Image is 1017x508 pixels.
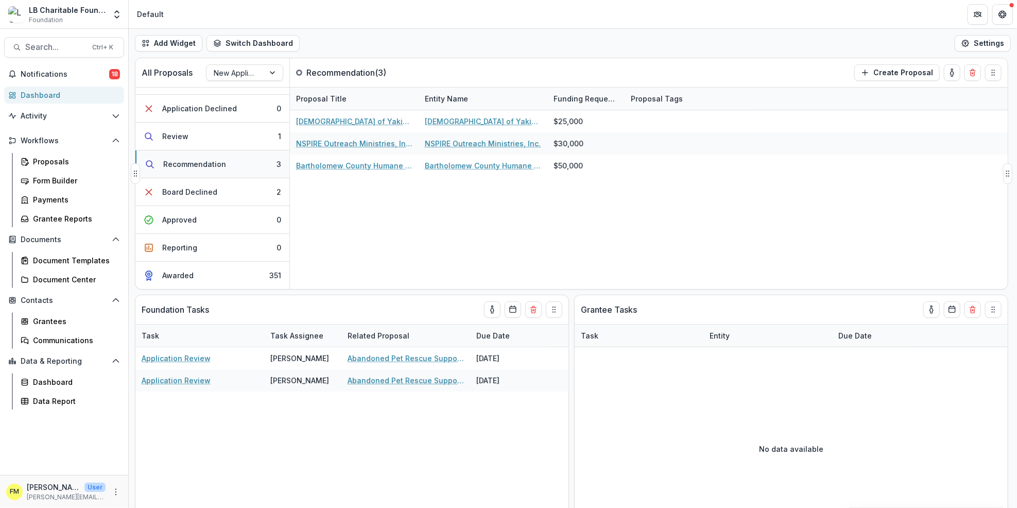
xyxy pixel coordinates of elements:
[33,396,116,407] div: Data Report
[547,88,625,110] div: Funding Requested
[135,234,289,262] button: Reporting0
[341,325,470,347] div: Related Proposal
[277,187,281,197] div: 2
[419,88,547,110] div: Entity Name
[21,70,109,79] span: Notifications
[964,301,981,318] button: Delete card
[137,9,164,20] div: Default
[27,493,106,502] p: [PERSON_NAME][EMAIL_ADDRESS][DOMAIN_NAME]
[16,393,124,410] a: Data Report
[4,292,124,309] button: Open Contacts
[703,330,736,341] div: Entity
[110,4,124,25] button: Open entity switcher
[33,377,116,387] div: Dashboard
[142,353,211,364] a: Application Review
[162,131,188,142] div: Review
[33,274,116,285] div: Document Center
[21,235,108,244] span: Documents
[425,116,541,127] a: [DEMOGRAPHIC_DATA] of Yakima Wash
[759,444,823,454] p: No data available
[21,90,116,100] div: Dashboard
[135,262,289,289] button: Awarded351
[16,271,124,288] a: Document Center
[955,35,1011,52] button: Settings
[546,301,562,318] button: Drag
[4,37,124,58] button: Search...
[703,325,832,347] div: Entity
[135,35,202,52] button: Add Widget
[470,325,547,347] div: Due Date
[554,138,583,149] div: $30,000
[264,325,341,347] div: Task Assignee
[206,35,300,52] button: Switch Dashboard
[832,330,878,341] div: Due Date
[470,330,516,341] div: Due Date
[162,270,194,281] div: Awarded
[968,4,988,25] button: Partners
[135,178,289,206] button: Board Declined2
[505,301,521,318] button: Calendar
[270,353,329,364] div: [PERSON_NAME]
[625,88,753,110] div: Proposal Tags
[10,488,19,495] div: Francisca Mendoza
[33,316,116,327] div: Grantees
[110,486,122,498] button: More
[525,301,542,318] button: Delete card
[547,93,625,104] div: Funding Requested
[832,325,909,347] div: Due Date
[4,353,124,369] button: Open Data & Reporting
[4,87,124,104] a: Dashboard
[33,213,116,224] div: Grantee Reports
[290,93,353,104] div: Proposal Title
[964,64,981,81] button: Delete card
[575,325,703,347] div: Task
[923,301,940,318] button: toggle-assigned-to-me
[21,357,108,366] span: Data & Reporting
[554,160,583,171] div: $50,000
[135,325,264,347] div: Task
[162,242,197,253] div: Reporting
[163,159,226,170] div: Recommendation
[296,116,412,127] a: [DEMOGRAPHIC_DATA] of Yakima Wash - 2025 - Grant Funding Request Requirements and Questionnaires
[581,303,637,316] p: Grantee Tasks
[16,210,124,227] a: Grantee Reports
[21,137,108,145] span: Workflows
[135,95,289,123] button: Application Declined0
[425,160,541,171] a: Bartholomew County Humane Society
[4,108,124,124] button: Open Activity
[27,482,80,493] p: [PERSON_NAME]
[162,187,217,197] div: Board Declined
[270,375,329,386] div: [PERSON_NAME]
[29,5,106,15] div: LB Charitable Foundation
[8,6,25,23] img: LB Charitable Foundation
[992,4,1013,25] button: Get Help
[290,88,419,110] div: Proposal Title
[135,330,165,341] div: Task
[575,330,605,341] div: Task
[33,156,116,167] div: Proposals
[33,194,116,205] div: Payments
[162,214,197,225] div: Approved
[296,160,412,171] a: Bartholomew County Humane Society - 2025 - Grant Funding Request Requirements and Questionnaires
[33,255,116,266] div: Document Templates
[277,242,281,253] div: 0
[142,66,193,79] p: All Proposals
[33,335,116,346] div: Communications
[162,103,237,114] div: Application Declined
[4,66,124,82] button: Notifications18
[142,375,211,386] a: Application Review
[135,206,289,234] button: Approved0
[16,374,124,391] a: Dashboard
[296,138,412,149] a: NSPIRE Outreach Ministries, Inc. - 2025 - Grant Funding Request Requirements and Questionnaires
[985,64,1002,81] button: Drag
[985,301,1002,318] button: Drag
[16,252,124,269] a: Document Templates
[425,138,541,149] a: NSPIRE Outreach Ministries, Inc.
